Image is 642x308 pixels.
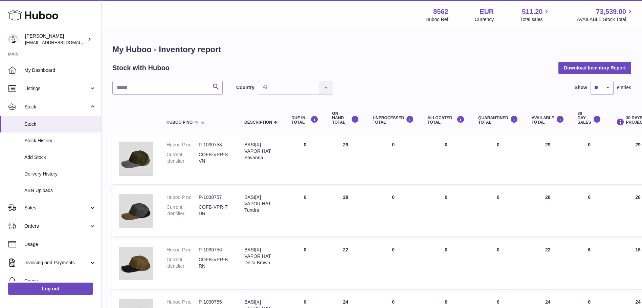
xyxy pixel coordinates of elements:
[433,7,448,16] strong: 8562
[167,247,199,253] dt: Huboo P no
[421,135,471,184] td: 0
[366,187,421,237] td: 0
[520,7,550,23] a: 511.20 Total sales
[24,67,96,74] span: My Dashboard
[285,135,325,184] td: 0
[575,84,587,91] label: Show
[167,142,199,148] dt: Huboo P no
[426,16,448,23] div: Huboo Ref
[325,135,366,184] td: 29
[244,142,278,161] div: BASI[X] VAPOR HAT Savanna
[617,84,631,91] span: entries
[119,142,153,176] img: product image
[325,187,366,237] td: 28
[119,247,153,281] img: product image
[366,135,421,184] td: 0
[497,247,500,252] span: 0
[497,142,500,147] span: 0
[578,111,601,125] div: 30 DAY SALES
[8,34,18,44] img: internalAdmin-8562@internal.huboo.com
[244,120,272,125] span: Description
[24,121,96,127] span: Stock
[373,116,414,125] div: UNPROCESSED Total
[577,16,634,23] span: AVAILABLE Stock Total
[480,7,494,16] strong: EUR
[24,154,96,161] span: Add Stock
[291,116,318,125] div: DUE IN TOTAL
[199,299,231,305] dd: P-1030755
[475,16,494,23] div: Currency
[332,111,359,125] div: ON HAND Total
[285,187,325,237] td: 0
[119,194,153,228] img: product image
[25,33,86,46] div: [PERSON_NAME]
[24,278,96,284] span: Cases
[577,7,634,23] a: 73,539.00 AVAILABLE Stock Total
[525,240,571,289] td: 22
[112,63,170,73] h2: Stock with Huboo
[112,44,631,55] h1: My Huboo - Inventory report
[167,194,199,201] dt: Huboo P no
[24,205,89,211] span: Sales
[24,171,96,177] span: Delivery History
[366,240,421,289] td: 0
[571,135,608,184] td: 0
[325,240,366,289] td: 22
[8,283,93,295] a: Log out
[497,194,500,200] span: 0
[532,116,564,125] div: AVAILABLE Total
[558,62,631,74] button: Download Inventory Report
[199,151,231,164] dd: COFB-VPR-SVN
[421,240,471,289] td: 0
[25,40,99,45] span: [EMAIL_ADDRESS][DOMAIN_NAME]
[24,85,89,92] span: Listings
[167,256,199,269] dt: Current identifier
[199,194,231,201] dd: P-1030757
[199,247,231,253] dd: P-1030756
[525,187,571,237] td: 28
[199,204,231,217] dd: COFB-VPR-TDR
[24,104,89,110] span: Stock
[24,241,96,248] span: Usage
[167,120,193,125] span: Huboo P no
[24,260,89,266] span: Invoicing and Payments
[522,7,543,16] span: 511.20
[427,116,465,125] div: ALLOCATED Total
[24,223,89,229] span: Orders
[244,247,278,266] div: BASI[X] VAPOR HAT Delta Brown
[236,84,254,91] label: Country
[571,187,608,237] td: 0
[167,299,199,305] dt: Huboo P no
[571,240,608,289] td: 6
[199,142,231,148] dd: P-1030758
[24,138,96,144] span: Stock History
[478,116,518,125] div: QUARANTINED Total
[167,204,199,217] dt: Current identifier
[497,299,500,305] span: 0
[421,187,471,237] td: 0
[525,135,571,184] td: 29
[199,256,231,269] dd: COFB-VPR-BRN
[24,187,96,194] span: ASN Uploads
[520,16,550,23] span: Total sales
[244,194,278,213] div: BASI[X] VAPOR HAT Tundra
[167,151,199,164] dt: Current identifier
[285,240,325,289] td: 0
[596,7,626,16] span: 73,539.00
